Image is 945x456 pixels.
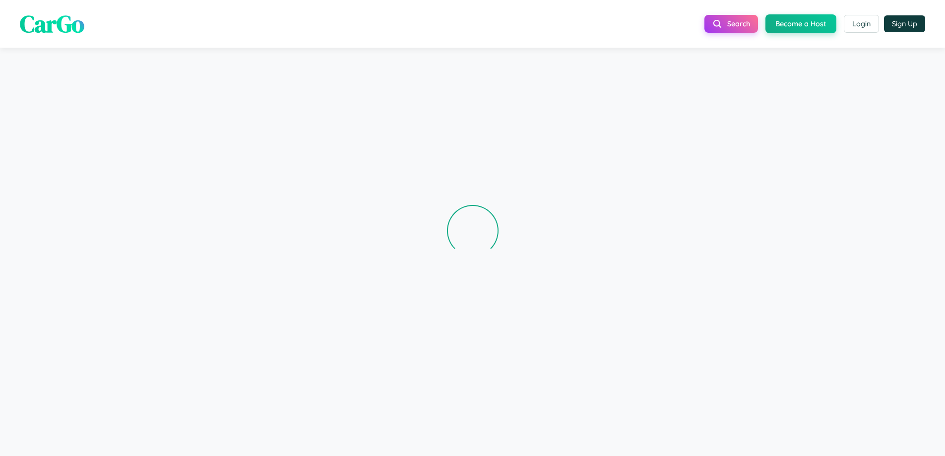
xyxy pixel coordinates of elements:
[20,7,84,40] span: CarGo
[765,14,836,33] button: Become a Host
[884,15,925,32] button: Sign Up
[727,19,750,28] span: Search
[704,15,758,33] button: Search
[844,15,879,33] button: Login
